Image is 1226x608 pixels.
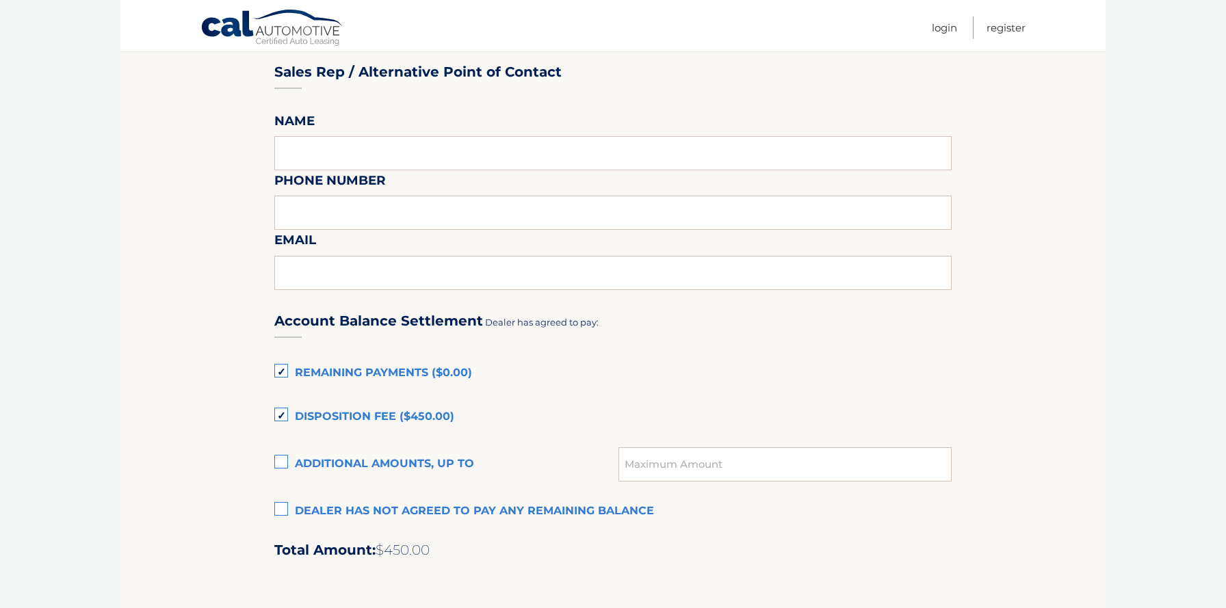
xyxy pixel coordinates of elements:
[987,16,1026,39] a: Register
[274,360,952,387] label: Remaining Payments ($0.00)
[200,9,344,49] a: Cal Automotive
[274,542,952,559] h2: Total Amount:
[618,447,952,481] input: Maximum Amount
[274,498,952,525] label: Dealer has not agreed to pay any remaining balance
[274,230,316,255] label: Email
[274,111,315,136] label: Name
[274,64,562,81] h3: Sales Rep / Alternative Point of Contact
[376,542,430,558] span: $450.00
[274,404,952,431] label: Disposition Fee ($450.00)
[485,317,599,328] span: Dealer has agreed to pay:
[274,313,483,330] h3: Account Balance Settlement
[274,170,386,196] label: Phone Number
[274,451,618,478] label: Additional amounts, up to
[932,16,957,39] a: Login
